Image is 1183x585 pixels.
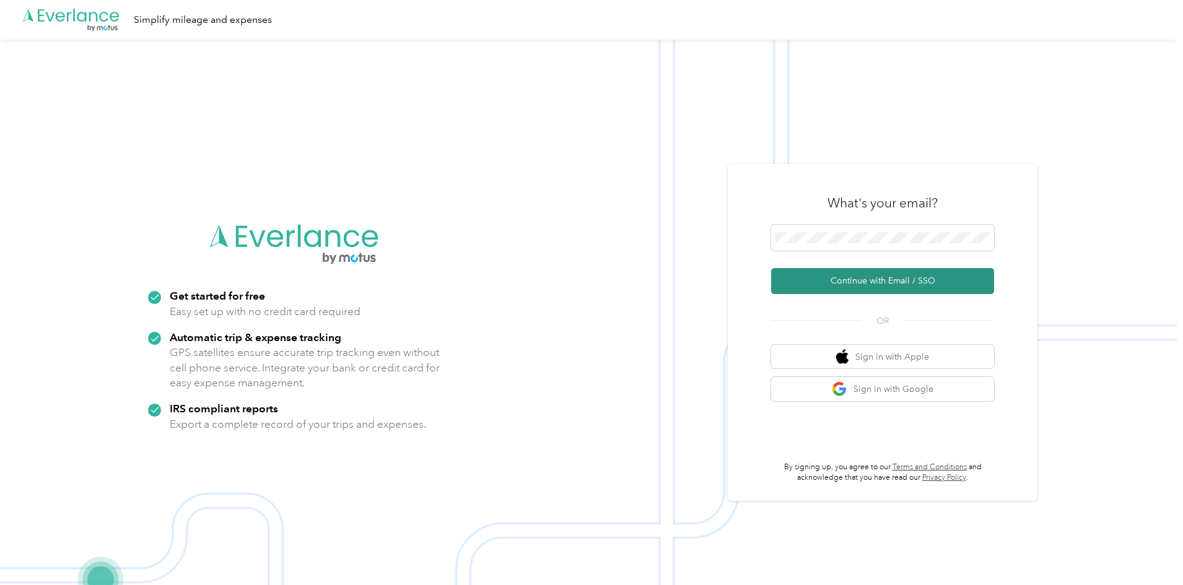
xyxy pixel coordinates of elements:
[170,304,360,319] p: Easy set up with no credit card required
[832,381,847,397] img: google logo
[170,331,341,344] strong: Automatic trip & expense tracking
[861,314,904,327] span: OR
[827,194,938,212] h3: What's your email?
[771,345,994,369] button: apple logoSign in with Apple
[170,289,265,302] strong: Get started for free
[170,345,440,391] p: GPS satellites ensure accurate trip tracking even without cell phone service. Integrate your bank...
[836,349,849,365] img: apple logo
[771,377,994,401] button: google logoSign in with Google
[922,473,966,482] a: Privacy Policy
[170,417,426,432] p: Export a complete record of your trips and expenses.
[771,462,994,483] p: By signing up, you agree to our and acknowledge that you have read our .
[170,402,278,415] strong: IRS compliant reports
[134,12,272,28] div: Simplify mileage and expenses
[893,462,967,472] a: Terms and Conditions
[771,268,994,294] button: Continue with Email / SSO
